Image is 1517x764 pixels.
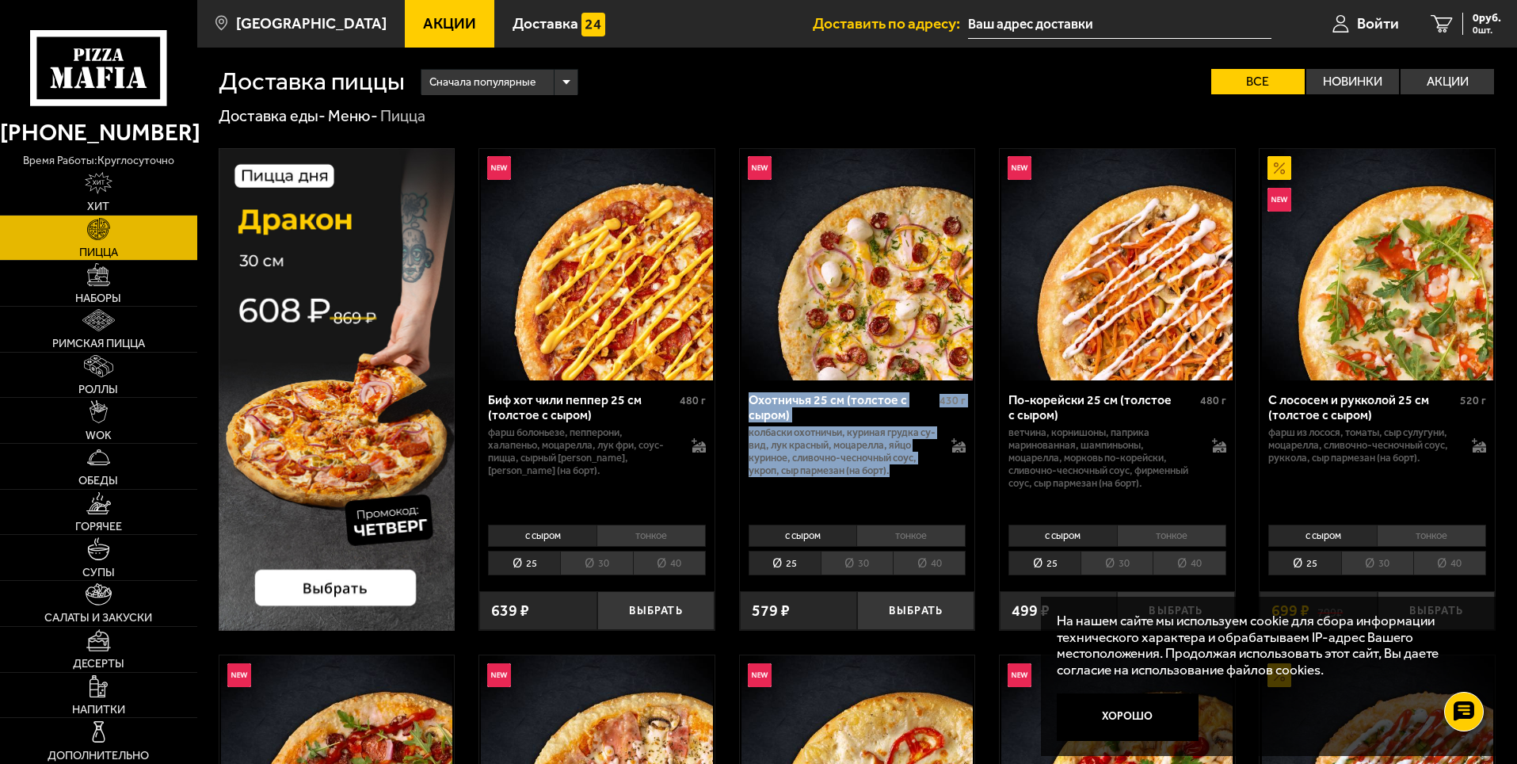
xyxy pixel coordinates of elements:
[968,10,1271,39] input: Ваш адрес доставки
[1268,525,1377,547] li: с сыром
[1260,149,1495,380] a: АкционныйНовинкаС лососем и рукколой 25 см (толстое с сыром)
[741,149,973,380] img: Охотничья 25 см (толстое с сыром)
[78,475,118,486] span: Обеды
[752,603,790,619] span: 579 ₽
[1268,392,1456,422] div: С лососем и рукколой 25 см (толстое с сыром)
[1357,16,1399,31] span: Войти
[857,591,974,630] button: Выбрать
[52,338,145,349] span: Римская пицца
[1377,525,1486,547] li: тонкое
[560,551,632,575] li: 30
[1200,394,1226,407] span: 480 г
[813,16,968,31] span: Доставить по адресу:
[749,525,857,547] li: с сыром
[236,16,387,31] span: [GEOGRAPHIC_DATA]
[86,430,112,441] span: WOK
[219,106,326,125] a: Доставка еды-
[1378,591,1495,630] button: Выбрать
[227,663,251,687] img: Новинка
[1008,551,1081,575] li: 25
[1008,525,1117,547] li: с сыром
[1460,394,1486,407] span: 520 г
[1081,551,1153,575] li: 30
[488,426,676,477] p: фарш болоньезе, пепперони, халапеньо, моцарелла, лук фри, соус-пицца, сырный [PERSON_NAME], [PERS...
[1413,551,1486,575] li: 40
[87,201,109,212] span: Хит
[1008,392,1196,422] div: По-корейски 25 см (толстое с сыром)
[1008,156,1031,180] img: Новинка
[1008,663,1031,687] img: Новинка
[491,603,529,619] span: 639 ₽
[328,106,378,125] a: Меню-
[633,551,706,575] li: 40
[1473,13,1501,24] span: 0 руб.
[423,16,476,31] span: Акции
[748,156,772,180] img: Новинка
[821,551,893,575] li: 30
[1306,69,1400,94] label: Новинки
[48,750,149,761] span: Дополнительно
[78,384,118,395] span: Роллы
[488,392,676,422] div: Биф хот чили пеппер 25 см (толстое с сыром)
[1401,69,1494,94] label: Акции
[44,612,152,623] span: Салаты и закуски
[82,567,115,578] span: Супы
[73,658,124,669] span: Десерты
[1473,25,1501,35] span: 0 шт.
[748,663,772,687] img: Новинка
[1268,551,1340,575] li: 25
[1057,613,1471,678] p: На нашем сайте мы используем cookie для сбора информации технического характера и обрабатываем IP...
[940,394,966,407] span: 430 г
[1268,426,1456,464] p: фарш из лосося, томаты, сыр сулугуни, моцарелла, сливочно-чесночный соус, руккола, сыр пармезан (...
[72,704,125,715] span: Напитки
[749,392,936,422] div: Охотничья 25 см (толстое с сыром)
[1008,426,1196,490] p: ветчина, корнишоны, паприка маринованная, шампиньоны, моцарелла, морковь по-корейски, сливочно-че...
[219,69,405,94] h1: Доставка пиццы
[1117,525,1226,547] li: тонкое
[856,525,966,547] li: тонкое
[1267,156,1291,180] img: Акционный
[481,149,712,380] img: Биф хот чили пеппер 25 см (толстое с сыром)
[75,521,122,532] span: Горячее
[1000,149,1235,380] a: НовинкаПо-корейски 25 см (толстое с сыром)
[680,394,706,407] span: 480 г
[1012,603,1050,619] span: 499 ₽
[380,106,425,127] div: Пицца
[749,426,936,477] p: колбаски охотничьи, куриная грудка су-вид, лук красный, моцарелла, яйцо куриное, сливочно-чесночн...
[597,525,706,547] li: тонкое
[1001,149,1233,380] img: По-корейски 25 см (толстое с сыром)
[1211,69,1305,94] label: Все
[1267,188,1291,212] img: Новинка
[479,149,715,380] a: НовинкаБиф хот чили пеппер 25 см (толстое с сыром)
[513,16,578,31] span: Доставка
[1153,551,1225,575] li: 40
[429,67,536,97] span: Сначала популярные
[1262,149,1493,380] img: С лососем и рукколой 25 см (толстое с сыром)
[487,156,511,180] img: Новинка
[487,663,511,687] img: Новинка
[597,591,715,630] button: Выбрать
[740,149,975,380] a: НовинкаОхотничья 25 см (толстое с сыром)
[581,13,605,36] img: 15daf4d41897b9f0e9f617042186c801.svg
[1341,551,1413,575] li: 30
[1117,591,1234,630] button: Выбрать
[75,292,121,304] span: Наборы
[749,551,821,575] li: 25
[1057,693,1199,741] button: Хорошо
[79,246,118,258] span: Пицца
[488,551,560,575] li: 25
[488,525,597,547] li: с сыром
[893,551,966,575] li: 40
